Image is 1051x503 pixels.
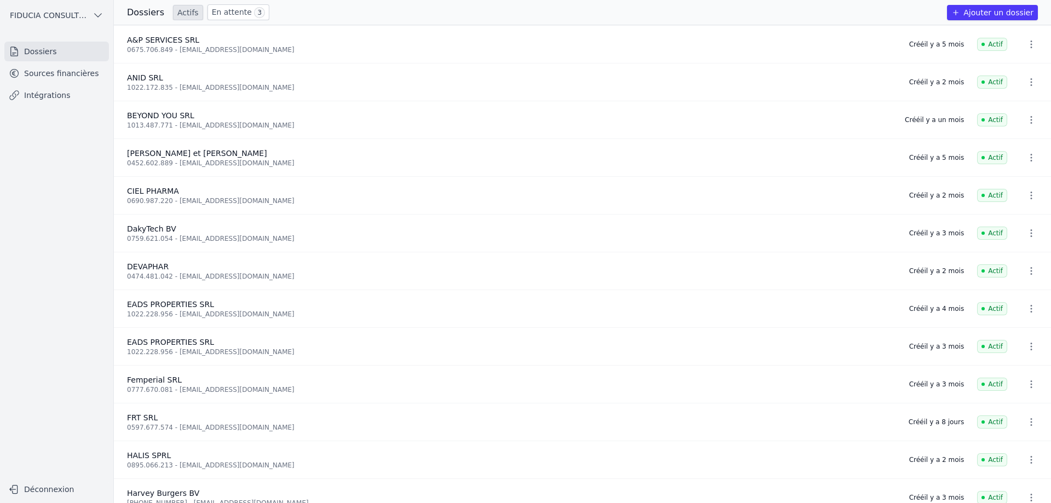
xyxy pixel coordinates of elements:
span: Actif [977,151,1007,164]
span: Actif [977,113,1007,126]
div: Créé il y a 2 mois [909,191,964,200]
a: Dossiers [4,42,109,61]
div: Créé il y a 2 mois [909,267,964,275]
div: Créé il y a un mois [905,115,964,124]
button: Ajouter un dossier [947,5,1038,20]
span: EADS PROPERTIES SRL [127,338,214,346]
span: CIEL PHARMA [127,187,179,195]
span: [PERSON_NAME] et [PERSON_NAME] [127,149,267,158]
a: Actifs [173,5,203,20]
div: 0895.066.213 - [EMAIL_ADDRESS][DOMAIN_NAME] [127,461,896,470]
div: Créé il y a 2 mois [909,455,964,464]
div: Créé il y a 5 mois [909,153,964,162]
div: Créé il y a 4 mois [909,304,964,313]
span: FRT SRL [127,413,158,422]
span: ANID SRL [127,73,163,82]
div: 0452.602.889 - [EMAIL_ADDRESS][DOMAIN_NAME] [127,159,896,167]
div: 1013.487.771 - [EMAIL_ADDRESS][DOMAIN_NAME] [127,121,892,130]
span: FIDUCIA CONSULTING SRL [10,10,88,21]
span: A&P SERVICES SRL [127,36,199,44]
span: Harvey Burgers BV [127,489,199,498]
div: Créé il y a 5 mois [909,40,964,49]
div: Créé il y a 3 mois [909,380,964,389]
button: Déconnexion [4,481,109,498]
span: Actif [977,76,1007,89]
span: Actif [977,453,1007,466]
div: 0675.706.849 - [EMAIL_ADDRESS][DOMAIN_NAME] [127,45,896,54]
span: EADS PROPERTIES SRL [127,300,214,309]
a: En attente 3 [207,4,269,20]
span: Actif [977,378,1007,391]
span: HALIS SPRL [127,451,171,460]
span: Actif [977,189,1007,202]
span: DEVAPHAR [127,262,169,271]
div: 1022.228.956 - [EMAIL_ADDRESS][DOMAIN_NAME] [127,348,896,356]
div: 0777.670.081 - [EMAIL_ADDRESS][DOMAIN_NAME] [127,385,896,394]
span: DakyTech BV [127,224,176,233]
a: Sources financières [4,63,109,83]
span: BEYOND YOU SRL [127,111,194,120]
div: Créé il y a 2 mois [909,78,964,86]
div: 0690.987.220 - [EMAIL_ADDRESS][DOMAIN_NAME] [127,196,896,205]
div: 0597.677.574 - [EMAIL_ADDRESS][DOMAIN_NAME] [127,423,896,432]
a: Intégrations [4,85,109,105]
div: 1022.228.956 - [EMAIL_ADDRESS][DOMAIN_NAME] [127,310,896,319]
span: Actif [977,227,1007,240]
div: Créé il y a 8 jours [909,418,964,426]
span: Actif [977,415,1007,429]
span: Actif [977,264,1007,277]
div: Créé il y a 3 mois [909,493,964,502]
span: Actif [977,38,1007,51]
span: Actif [977,302,1007,315]
button: FIDUCIA CONSULTING SRL [4,7,109,24]
div: 0759.621.054 - [EMAIL_ADDRESS][DOMAIN_NAME] [127,234,896,243]
h3: Dossiers [127,6,164,19]
span: Femperial SRL [127,375,182,384]
span: Actif [977,340,1007,353]
div: 1022.172.835 - [EMAIL_ADDRESS][DOMAIN_NAME] [127,83,896,92]
div: 0474.481.042 - [EMAIL_ADDRESS][DOMAIN_NAME] [127,272,896,281]
span: 3 [254,7,265,18]
div: Créé il y a 3 mois [909,229,964,238]
div: Créé il y a 3 mois [909,342,964,351]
